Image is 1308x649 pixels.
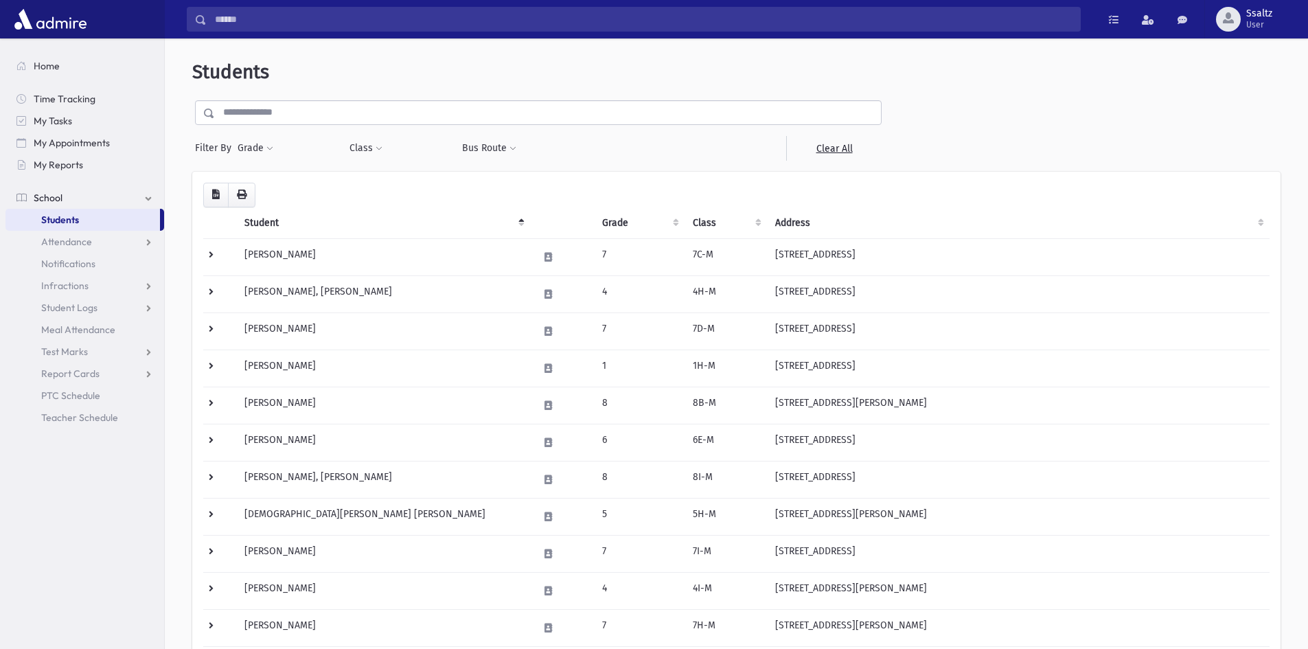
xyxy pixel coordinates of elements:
td: 6 [594,424,685,461]
td: 8 [594,387,685,424]
td: [STREET_ADDRESS][PERSON_NAME] [767,498,1270,535]
td: 7D-M [685,312,767,350]
span: School [34,192,62,204]
td: [PERSON_NAME] [236,312,530,350]
th: Student: activate to sort column descending [236,207,530,239]
img: AdmirePro [11,5,90,33]
td: [STREET_ADDRESS] [767,275,1270,312]
td: 7I-M [685,535,767,572]
span: Students [41,214,79,226]
a: My Appointments [5,132,164,154]
td: [PERSON_NAME] [236,572,530,609]
td: [STREET_ADDRESS] [767,535,1270,572]
span: Ssaltz [1246,8,1272,19]
td: 7 [594,535,685,572]
td: 4H-M [685,275,767,312]
span: Test Marks [41,345,88,358]
button: Bus Route [461,136,517,161]
td: 7 [594,312,685,350]
span: Student Logs [41,301,97,314]
button: Print [228,183,255,207]
span: Students [192,60,269,83]
a: Student Logs [5,297,164,319]
a: My Tasks [5,110,164,132]
a: Infractions [5,275,164,297]
a: Home [5,55,164,77]
span: PTC Schedule [41,389,100,402]
a: Students [5,209,160,231]
span: User [1246,19,1272,30]
td: [PERSON_NAME] [236,535,530,572]
a: Meal Attendance [5,319,164,341]
a: Teacher Schedule [5,407,164,429]
td: 4 [594,572,685,609]
a: Notifications [5,253,164,275]
td: 5H-M [685,498,767,535]
span: Infractions [41,280,89,292]
span: My Tasks [34,115,72,127]
td: [STREET_ADDRESS] [767,312,1270,350]
td: [PERSON_NAME], [PERSON_NAME] [236,461,530,498]
td: [STREET_ADDRESS][PERSON_NAME] [767,387,1270,424]
span: Attendance [41,236,92,248]
td: 5 [594,498,685,535]
td: 7C-M [685,238,767,275]
td: [PERSON_NAME] [236,350,530,387]
span: Time Tracking [34,93,95,105]
button: Grade [237,136,274,161]
td: 7 [594,609,685,646]
td: 7 [594,238,685,275]
th: Address: activate to sort column ascending [767,207,1270,239]
td: [STREET_ADDRESS][PERSON_NAME] [767,572,1270,609]
a: Attendance [5,231,164,253]
input: Search [207,7,1080,32]
button: CSV [203,183,229,207]
a: My Reports [5,154,164,176]
a: Time Tracking [5,88,164,110]
button: Class [349,136,383,161]
a: Clear All [786,136,882,161]
td: [PERSON_NAME] [236,387,530,424]
span: Meal Attendance [41,323,115,336]
td: 6E-M [685,424,767,461]
span: My Appointments [34,137,110,149]
td: [STREET_ADDRESS] [767,461,1270,498]
span: Teacher Schedule [41,411,118,424]
a: Test Marks [5,341,164,363]
td: 8B-M [685,387,767,424]
span: Home [34,60,60,72]
td: 1H-M [685,350,767,387]
td: [STREET_ADDRESS] [767,350,1270,387]
td: 1 [594,350,685,387]
span: My Reports [34,159,83,171]
th: Class: activate to sort column ascending [685,207,767,239]
td: 4 [594,275,685,312]
td: [PERSON_NAME] [236,238,530,275]
span: Filter By [195,141,237,155]
th: Grade: activate to sort column ascending [594,207,685,239]
td: [DEMOGRAPHIC_DATA][PERSON_NAME] [PERSON_NAME] [236,498,530,535]
td: 7H-M [685,609,767,646]
td: [STREET_ADDRESS] [767,424,1270,461]
span: Notifications [41,258,95,270]
td: [PERSON_NAME] [236,609,530,646]
a: School [5,187,164,209]
a: Report Cards [5,363,164,385]
td: [PERSON_NAME], [PERSON_NAME] [236,275,530,312]
a: PTC Schedule [5,385,164,407]
td: 4I-M [685,572,767,609]
td: 8 [594,461,685,498]
td: 8I-M [685,461,767,498]
td: [STREET_ADDRESS][PERSON_NAME] [767,609,1270,646]
td: [PERSON_NAME] [236,424,530,461]
span: Report Cards [41,367,100,380]
td: [STREET_ADDRESS] [767,238,1270,275]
